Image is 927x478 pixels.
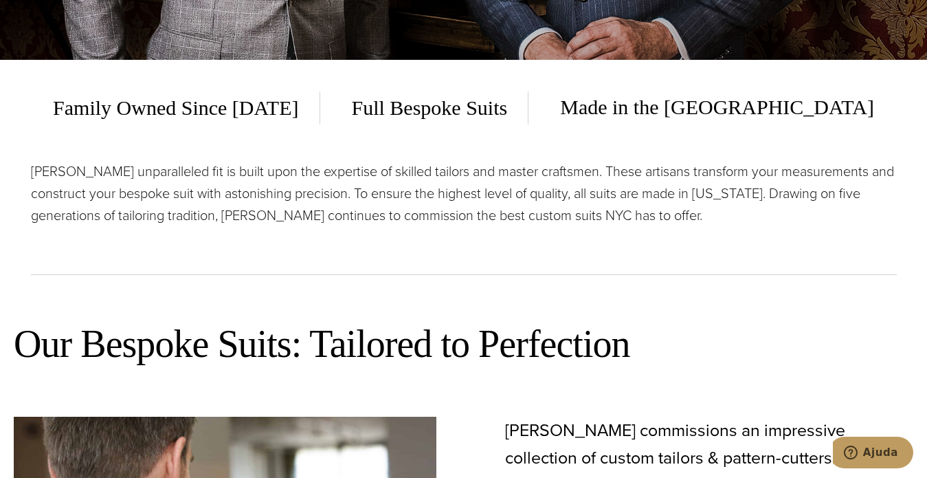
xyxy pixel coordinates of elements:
[505,417,914,472] p: [PERSON_NAME] commissions an impressive collection of custom tailors & pattern-cutters.
[539,91,874,124] span: Made in the [GEOGRAPHIC_DATA]
[331,91,529,124] span: Full Bespoke Suits
[833,437,913,471] iframe: Abre um widget para que você possa conversar por chat com um de nossos agentes
[31,160,897,226] p: [PERSON_NAME] unparalleled fit is built upon the expertise of skilled tailors and master craftsme...
[14,320,913,369] h2: Our Bespoke Suits: Tailored to Perfection
[53,91,320,124] span: Family Owned Since [DATE]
